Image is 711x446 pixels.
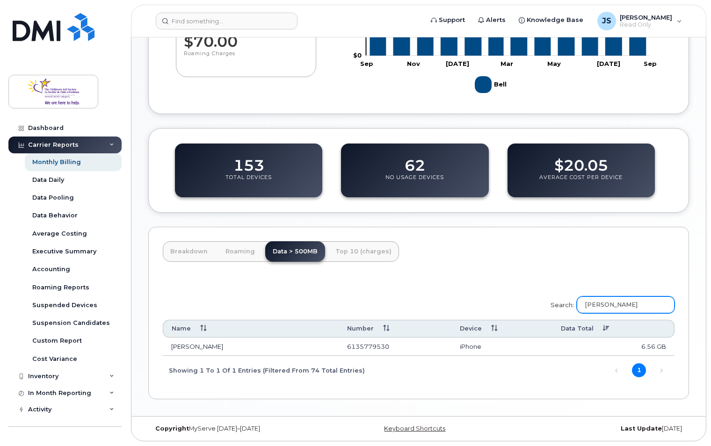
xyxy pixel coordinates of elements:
label: Search: [544,290,675,317]
tspan: Sep [360,59,373,67]
span: Knowledge Base [527,15,583,25]
a: Support [424,11,472,29]
span: Read Only [620,21,672,29]
td: 6135779530 [339,338,452,356]
a: Top 10 (charges) [328,241,399,262]
a: Breakdown [163,241,215,262]
strong: Last Update [621,425,662,432]
span: Support [439,15,465,25]
input: Find something... [156,13,297,29]
a: Knowledge Base [512,11,590,29]
tspan: $0 [353,51,362,58]
strong: Copyright [155,425,189,432]
span: Alerts [486,15,506,25]
input: Search: [577,296,675,313]
tspan: May [547,59,561,67]
span: [PERSON_NAME] [620,14,672,21]
a: Roaming [218,241,262,262]
th: Device: activate to sort column ascending [451,320,552,337]
a: Previous [609,364,624,378]
tspan: Nov [407,59,421,67]
p: Average Cost Per Device [539,174,623,191]
a: Data > 500MB [265,241,325,262]
a: Alerts [472,11,512,29]
a: Keyboard Shortcuts [384,425,445,432]
td: [PERSON_NAME] [163,338,339,356]
tspan: Sep [644,59,657,67]
td: iPhone [451,338,552,356]
tspan: [DATE] [597,59,620,67]
div: MyServe [DATE]–[DATE] [148,425,328,432]
a: 1 [632,363,646,377]
td: 6.56 GB [552,338,675,356]
th: Name: activate to sort column ascending [163,320,339,337]
p: No Usage Devices [385,174,444,191]
div: Judy Sembinelli [591,12,689,30]
div: Showing 1 to 1 of 1 entries (filtered from 74 total entries) [163,362,365,378]
g: Bell [475,72,509,97]
a: Next [654,364,668,378]
th: Data Total: activate to sort column ascending [552,320,675,337]
div: [DATE] [509,425,689,432]
p: Roaming Charges [184,50,308,67]
dd: 62 [405,148,425,174]
g: Legend [475,72,509,97]
p: Total Devices [225,174,272,191]
tspan: [DATE] [446,59,469,67]
span: JS [602,15,611,27]
dd: 153 [233,148,264,174]
dd: $20.05 [554,148,608,174]
th: Number: activate to sort column ascending [339,320,452,337]
tspan: Mar [501,59,513,67]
